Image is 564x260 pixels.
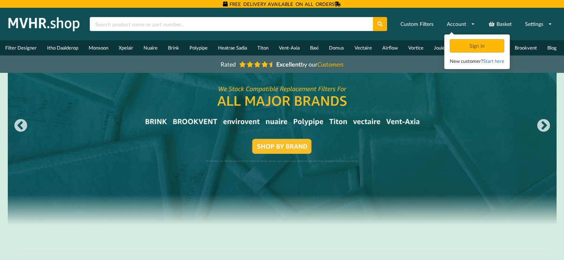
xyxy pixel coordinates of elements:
a: Sign in [450,43,506,49]
input: Search product name or part number... [90,17,373,31]
button: Previous [13,119,28,134]
a: Brink [163,40,184,55]
div: New customer? [450,57,504,65]
button: Next [536,119,551,134]
div: Sign in [450,39,504,53]
a: Rated Excellentby ourCustomers [215,58,349,70]
a: Start here [483,58,504,64]
img: mvhr.shop.png [5,15,83,33]
a: Airflow [377,40,403,55]
span: by our [276,61,343,68]
a: Titon [252,40,274,55]
a: Polypipe [184,40,213,55]
a: Vent-Axia [274,40,305,55]
a: Vortice [403,40,429,55]
a: Settings [520,17,557,31]
a: Account [442,17,480,31]
a: Monsoon [83,40,113,55]
a: Itho Daalderop [42,40,83,55]
a: Nuaire [138,40,163,55]
a: Baxi [305,40,324,55]
a: Basket [484,17,517,31]
a: Xpelair [113,40,138,55]
i: Customers [317,61,343,68]
a: Joule [429,40,450,55]
a: Vectaire [349,40,377,55]
a: Brookvent [509,40,542,55]
a: Custom Filters [396,17,438,31]
a: Domus [324,40,349,55]
a: Heatrae Sadia [213,40,252,55]
b: Excellent [276,61,301,68]
a: Blog [542,40,562,55]
span: Rated [221,61,236,68]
